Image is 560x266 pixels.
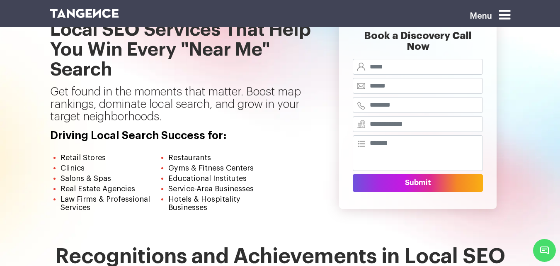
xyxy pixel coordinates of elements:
button: Submit [353,174,483,192]
span: Retail Stores [61,154,106,161]
span: Service-Area Businesses [168,185,254,193]
h4: Driving Local Search Success for: [50,130,313,142]
span: Educational Institutes [168,175,247,182]
img: logo SVG [50,9,119,18]
span: Clinics [61,164,85,172]
span: Restaurants [168,154,211,161]
p: Get found in the moments that matter. Boost map rankings, dominate local search, and grow in your... [50,86,313,130]
span: Hotels & Hospitality Businesses [168,195,240,211]
span: Chat Widget [533,239,556,262]
h2: Book a Discovery Call Now [353,30,483,59]
span: Law Firms & Professional Services [61,195,150,211]
span: Salons & Spas [61,175,111,182]
span: Real Estate Agencies [61,185,135,193]
span: Gyms & Fitness Centers [168,164,254,172]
